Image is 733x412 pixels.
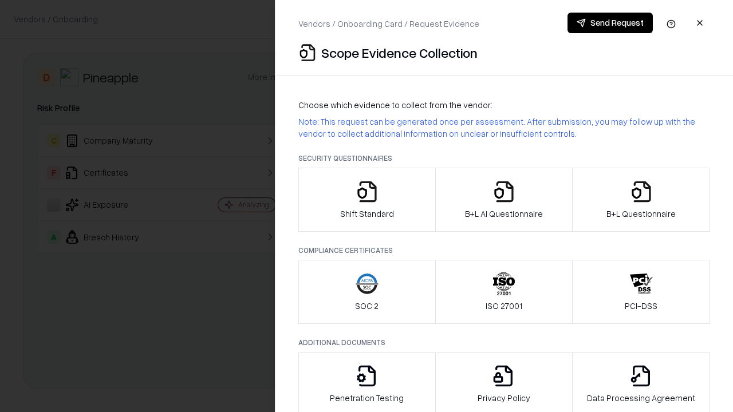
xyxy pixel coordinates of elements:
button: SOC 2 [298,260,436,324]
button: B+L AI Questionnaire [435,168,573,232]
button: PCI-DSS [572,260,710,324]
p: Data Processing Agreement [587,392,695,404]
button: B+L Questionnaire [572,168,710,232]
p: Additional Documents [298,338,710,347]
p: Vendors / Onboarding Card / Request Evidence [298,18,479,30]
p: B+L Questionnaire [606,208,676,220]
button: Send Request [568,13,653,33]
p: Penetration Testing [330,392,404,404]
p: Privacy Policy [478,392,530,404]
p: PCI-DSS [625,300,657,312]
p: Choose which evidence to collect from the vendor: [298,99,710,111]
p: SOC 2 [355,300,379,312]
p: Scope Evidence Collection [321,43,478,62]
button: Shift Standard [298,168,436,232]
button: ISO 27001 [435,260,573,324]
p: ISO 27001 [486,300,522,312]
p: B+L AI Questionnaire [465,208,543,220]
p: Compliance Certificates [298,245,710,255]
p: Security Questionnaires [298,153,710,163]
p: Shift Standard [340,208,394,220]
p: Note: This request can be generated once per assessment. After submission, you may follow up with... [298,116,710,140]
